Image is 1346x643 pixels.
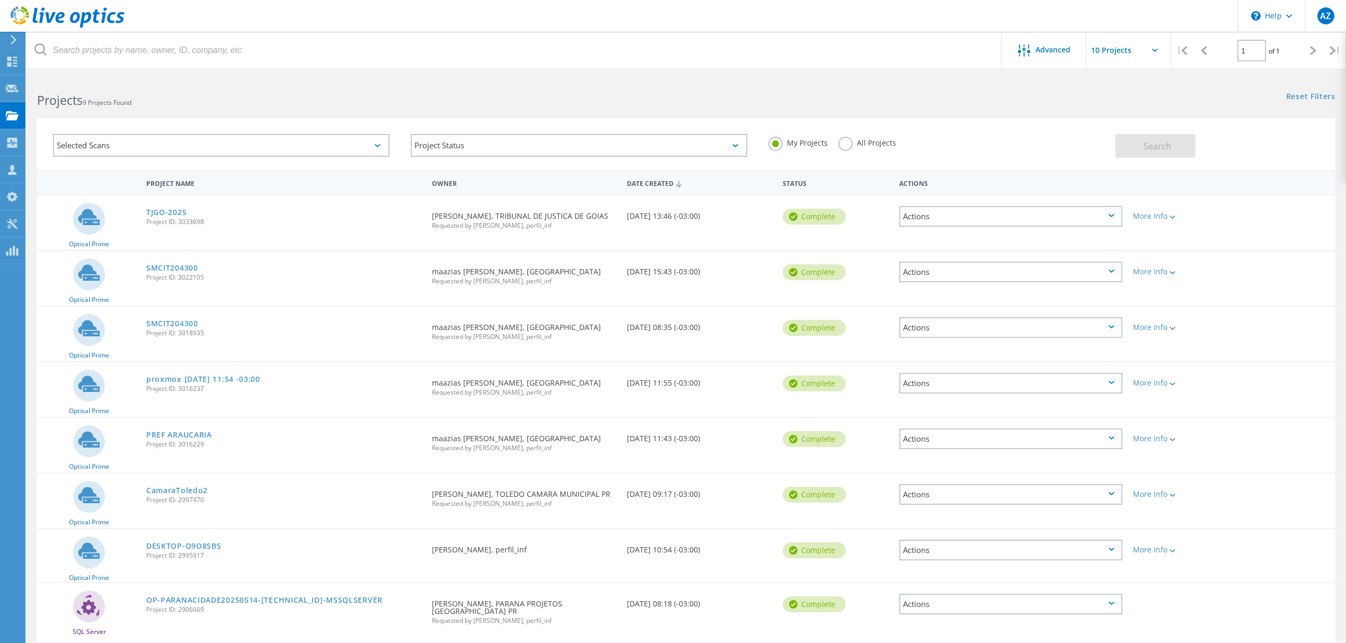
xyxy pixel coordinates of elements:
[1133,546,1226,553] div: More Info
[432,222,616,229] span: Requested by [PERSON_NAME], perfil_inf
[622,173,777,193] div: Date Created
[432,334,616,340] span: Requested by [PERSON_NAME], perfil_inf
[899,594,1122,614] div: Actions
[146,264,198,272] a: SMCIT204300
[432,278,616,284] span: Requested by [PERSON_NAME], perfil_inf
[1115,134,1196,158] button: Search
[427,583,622,635] div: [PERSON_NAME], PARANA PROJETOS [GEOGRAPHIC_DATA] PR
[432,501,616,507] span: Requested by [PERSON_NAME], perfil_inf
[146,497,421,503] span: Project ID: 2997470
[11,22,125,30] a: Live Optics Dashboard
[622,418,777,453] div: [DATE] 11:43 (-03:00)
[427,529,622,564] div: [PERSON_NAME], perfil_inf
[83,98,131,107] span: 9 Projects Found
[899,373,1122,394] div: Actions
[146,209,187,216] a: TJGO-2025
[1320,12,1331,20] span: AZ
[783,209,846,225] div: Complete
[146,330,421,336] span: Project ID: 3018935
[146,552,421,559] span: Project ID: 2995917
[146,274,421,281] span: Project ID: 3022105
[783,487,846,503] div: Complete
[432,389,616,396] span: Requested by [PERSON_NAME], perfil_inf
[1286,93,1335,102] a: Reset Filters
[1133,212,1226,220] div: More Info
[783,542,846,558] div: Complete
[427,474,622,517] div: [PERSON_NAME], TOLEDO CAMARA MUNICIPAL PR
[783,264,846,280] div: Complete
[411,134,747,157] div: Project Status
[838,137,896,147] label: All Projects
[69,463,109,470] span: Optical Prime
[783,596,846,612] div: Complete
[777,173,895,192] div: Status
[899,317,1122,338] div: Actions
[427,195,622,239] div: [PERSON_NAME], TRIBUNAL DE JUSTICA DE GOIAS
[69,575,109,581] span: Optical Prime
[427,251,622,295] div: maazias [PERSON_NAME], [GEOGRAPHIC_DATA]
[768,137,828,147] label: My Projects
[1133,435,1226,442] div: More Info
[69,519,109,525] span: Optical Prime
[894,173,1128,192] div: Actions
[622,307,777,342] div: [DATE] 08:35 (-03:00)
[146,431,212,439] a: PREF ARAUCARIA
[26,32,1002,69] input: Search projects by name, owner, ID, company, etc
[1324,32,1346,69] div: |
[899,206,1122,227] div: Actions
[69,241,109,247] span: Optical Prime
[783,320,846,336] div: Complete
[146,376,260,383] a: proxmox [DATE] 11:54 -03:00
[622,195,777,230] div: [DATE] 13:46 (-03:00)
[427,173,622,192] div: Owner
[899,484,1122,505] div: Actions
[1133,324,1226,331] div: More Info
[432,618,616,624] span: Requested by [PERSON_NAME], perfil_inf
[146,386,421,392] span: Project ID: 3016237
[146,606,421,613] span: Project ID: 2906669
[783,431,846,447] div: Complete
[427,362,622,406] div: maazias [PERSON_NAME], [GEOGRAPHIC_DATA]
[899,262,1122,282] div: Actions
[622,583,777,618] div: [DATE] 08:18 (-03:00)
[146,441,421,448] span: Project ID: 3016229
[146,542,222,550] a: DESKTOP-O9O8SBS
[146,487,208,494] a: CamaraToledo2
[146,320,198,327] a: SMCIT204300
[899,540,1122,560] div: Actions
[622,251,777,286] div: [DATE] 15:43 (-03:00)
[37,92,83,109] b: Projects
[1035,46,1070,53] span: Advanced
[1251,11,1261,21] svg: \n
[1133,490,1226,498] div: More Info
[1269,47,1280,56] span: of 1
[1133,379,1226,387] div: More Info
[1171,32,1193,69] div: |
[427,418,622,462] div: maazias [PERSON_NAME], [GEOGRAPHIC_DATA]
[146,596,383,604] a: OP-PARANACIDADE20250514-[TECHNICAL_ID]-MSSQLSERVER
[1133,268,1226,275] div: More Info
[1144,140,1171,152] span: Search
[73,629,106,635] span: SQL Server
[622,474,777,508] div: [DATE] 09:17 (-03:00)
[427,307,622,351] div: maazias [PERSON_NAME], [GEOGRAPHIC_DATA]
[432,445,616,451] span: Requested by [PERSON_NAME], perfil_inf
[53,134,389,157] div: Selected Scans
[69,297,109,303] span: Optical Prime
[783,376,846,391] div: Complete
[146,219,421,225] span: Project ID: 3033698
[69,352,109,359] span: Optical Prime
[622,529,777,564] div: [DATE] 10:54 (-03:00)
[899,428,1122,449] div: Actions
[69,408,109,414] span: Optical Prime
[622,362,777,397] div: [DATE] 11:55 (-03:00)
[141,173,427,192] div: Project Name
